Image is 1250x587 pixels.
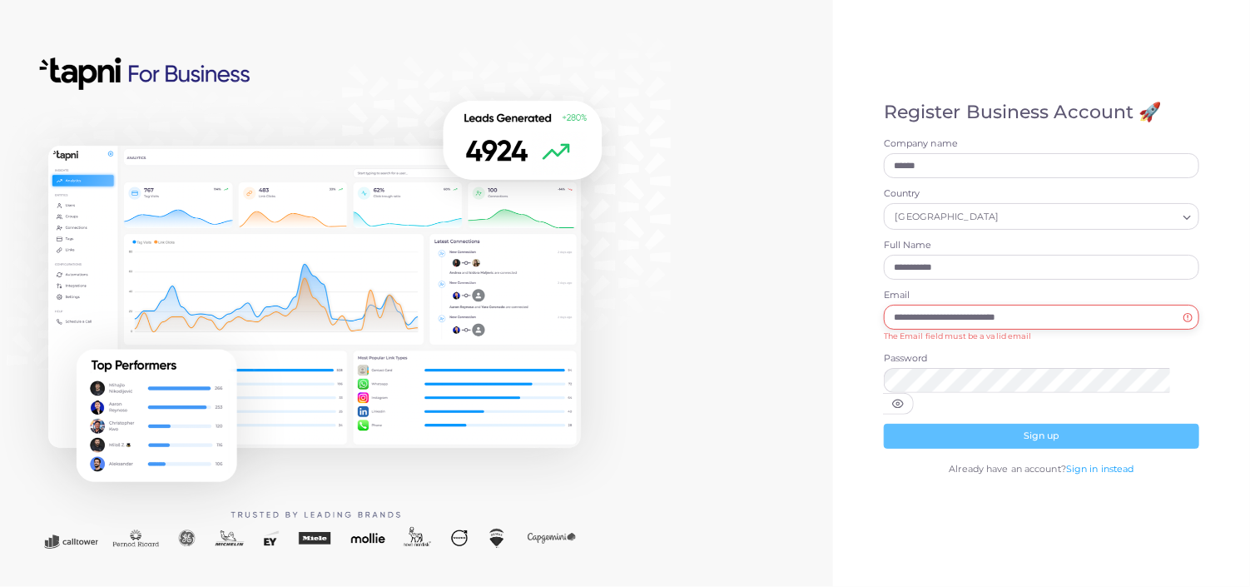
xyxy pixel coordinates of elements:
label: Email [884,289,1200,302]
button: Sign up [884,424,1200,449]
small: The Email field must be a valid email [884,331,1032,341]
label: Country [884,187,1200,201]
a: Sign in instead [1066,463,1134,475]
label: Company name [884,137,1200,151]
span: [GEOGRAPHIC_DATA] [893,209,1001,226]
span: Already have an account? [950,463,1067,475]
h4: Register Business Account 🚀 [884,102,1200,123]
label: Full Name [884,239,1200,252]
label: Password [884,352,1200,366]
input: Search for option [1003,208,1177,226]
div: Search for option [884,203,1200,230]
